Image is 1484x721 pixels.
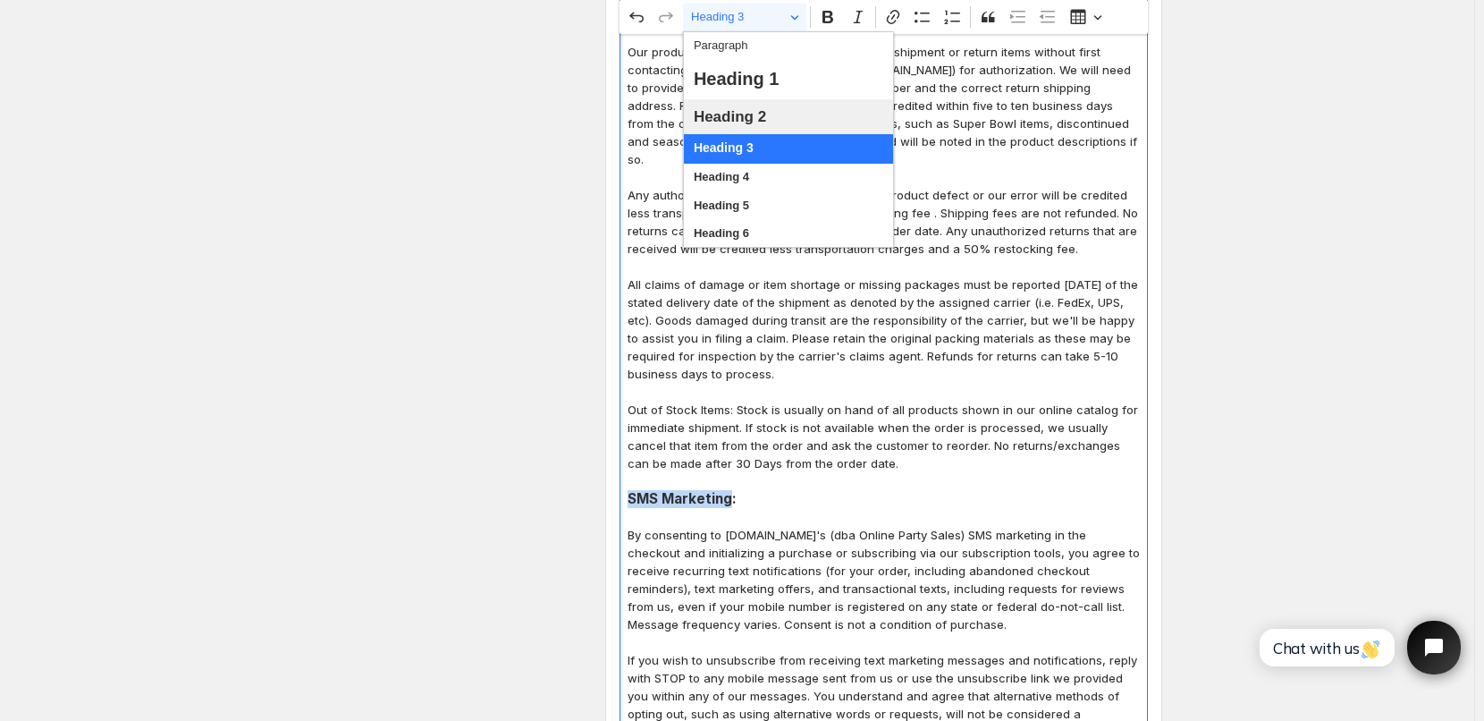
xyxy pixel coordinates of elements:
[628,43,1140,168] p: Our products are returnable, but do not refuse shipment or return items without first contacting ...
[694,35,748,56] span: Paragraph
[628,526,1140,633] p: By consenting to [DOMAIN_NAME]'s (dba Online Party Sales) SMS marketing in the checkout and initi...
[694,103,766,131] span: Heading 2
[694,223,749,244] span: Heading 6
[694,137,754,160] span: Heading 3
[628,490,1140,508] h3: SMS Marketing:
[628,401,1140,472] p: Out of Stock Items: Stock is usually on hand of all products shown in our online catalog for imme...
[683,4,806,31] button: Heading 3, Heading
[628,186,1140,258] p: Any authorized return for reasons other than product defect or our error will be credited less tr...
[694,166,749,188] span: Heading 4
[628,276,1140,383] p: All claims of damage or item shortage or missing packages must be reported [DATE] of the stated d...
[684,32,893,248] ul: Heading
[694,63,780,96] span: Heading 1
[1240,606,1476,690] iframe: Tidio Chat
[694,195,749,216] span: Heading 5
[691,6,784,28] span: Heading 3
